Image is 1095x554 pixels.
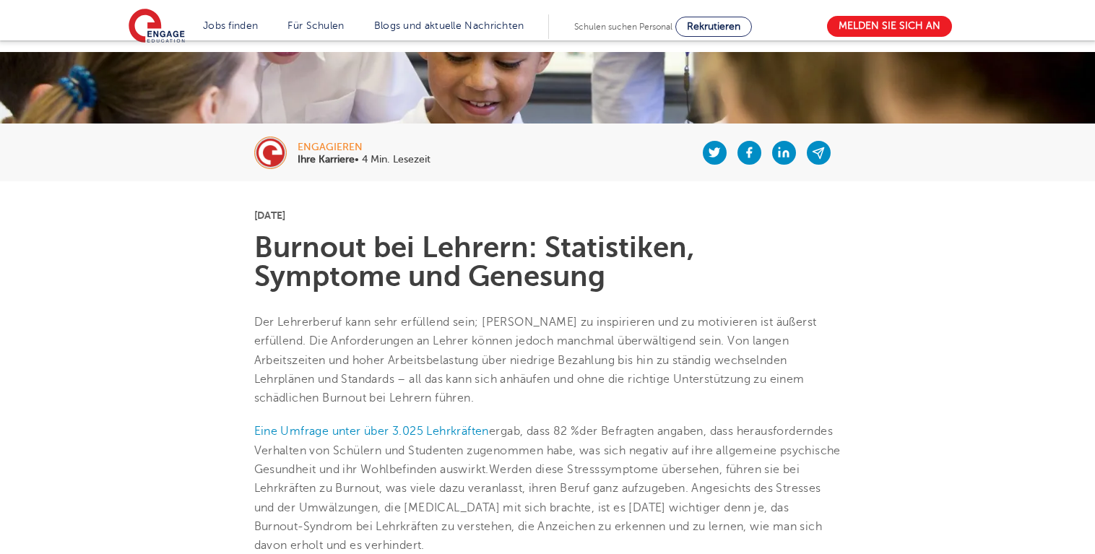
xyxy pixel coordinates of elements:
font: der Befragten angaben, dass herausforderndes Verhalten von Schülern und Studenten zugenommen habe... [254,425,841,476]
a: Eine Umfrage unter über 3.025 Lehrkräften [254,425,489,438]
font: Der Lehrerberuf kann sehr erfüllend sein; [PERSON_NAME] zu inspirieren und zu motivieren ist äuße... [254,316,817,404]
font: • 4 Min. Lesezeit [355,154,430,165]
font: Werden diese Stresssymptome übersehen, führen sie bei Lehrkräften zu Burnout, was viele dazu vera... [254,463,823,552]
font: Ihre Karriere [298,154,355,165]
font: ergab, dass 82 % [489,425,579,438]
font: Burnout bei Lehrern: Statistiken, Symptome und Genesung [254,231,695,293]
font: engagieren [298,142,363,152]
font: [DATE] [254,209,286,221]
